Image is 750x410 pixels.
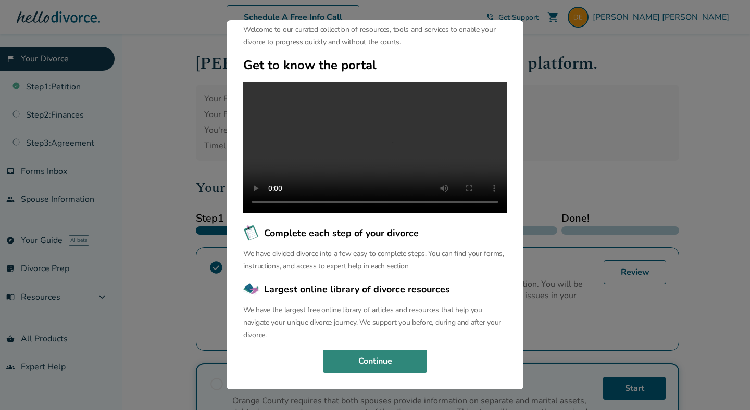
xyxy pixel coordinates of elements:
iframe: Chat Widget [698,360,750,410]
span: Complete each step of your divorce [264,226,419,240]
img: Largest online library of divorce resources [243,281,260,298]
span: Largest online library of divorce resources [264,283,450,296]
img: Complete each step of your divorce [243,225,260,241]
button: Continue [323,350,427,373]
p: We have the largest free online library of articles and resources that help you navigate your uni... [243,304,507,341]
p: We have divided divorce into a few easy to complete steps. You can find your forms, instructions,... [243,248,507,273]
p: Welcome to our curated collection of resources, tools and services to enable your divorce to prog... [243,23,507,48]
h2: Get to know the portal [243,57,507,73]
